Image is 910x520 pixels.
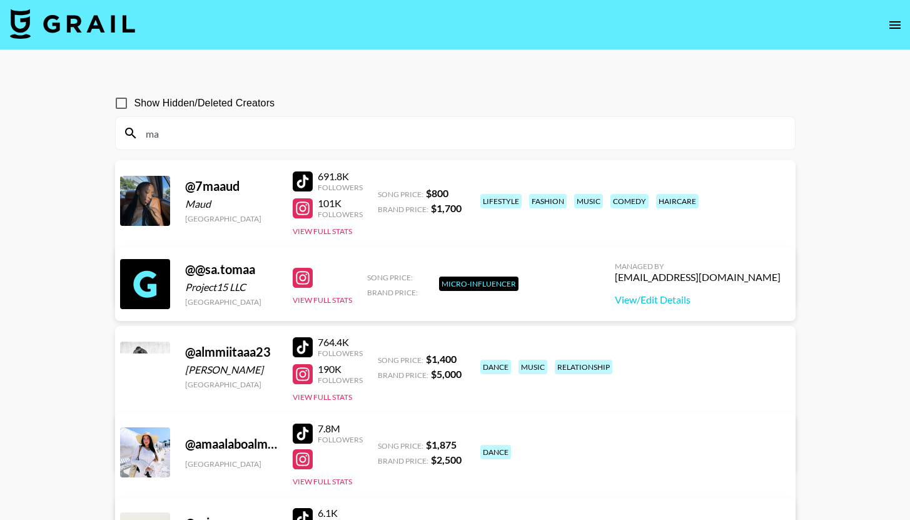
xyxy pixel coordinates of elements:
[318,363,363,375] div: 190K
[293,477,352,486] button: View Full Stats
[431,368,462,380] strong: $ 5,000
[318,507,363,519] div: 6.1K
[293,295,352,305] button: View Full Stats
[615,293,781,306] a: View/Edit Details
[318,375,363,385] div: Followers
[318,170,363,183] div: 691.8K
[480,194,522,208] div: lifestyle
[185,459,278,469] div: [GEOGRAPHIC_DATA]
[378,190,423,199] span: Song Price:
[378,205,428,214] span: Brand Price:
[431,454,462,466] strong: $ 2,500
[426,353,457,365] strong: $ 1,400
[185,262,278,277] div: @ @sa.tomaa
[480,445,511,459] div: dance
[185,364,278,376] div: [PERSON_NAME]
[185,436,278,452] div: @ amaalaboalmgd
[431,202,462,214] strong: $ 1,700
[318,422,363,435] div: 7.8M
[10,9,135,39] img: Grail Talent
[185,281,278,293] div: Project15 LLC
[185,178,278,194] div: @ 7maaud
[378,355,423,365] span: Song Price:
[318,197,363,210] div: 101K
[378,456,428,466] span: Brand Price:
[426,187,448,199] strong: $ 800
[185,297,278,307] div: [GEOGRAPHIC_DATA]
[138,123,787,143] input: Search by User Name
[367,288,418,297] span: Brand Price:
[555,360,612,374] div: relationship
[480,360,511,374] div: dance
[615,262,781,271] div: Managed By
[378,441,423,451] span: Song Price:
[318,349,363,358] div: Followers
[318,210,363,219] div: Followers
[134,96,275,111] span: Show Hidden/Deleted Creators
[378,370,428,380] span: Brand Price:
[185,214,278,223] div: [GEOGRAPHIC_DATA]
[293,392,352,402] button: View Full Stats
[882,13,907,38] button: open drawer
[518,360,547,374] div: music
[367,273,413,282] span: Song Price:
[426,439,457,451] strong: $ 1,875
[185,344,278,360] div: @ almmiitaaa23
[318,435,363,444] div: Followers
[615,271,781,283] div: [EMAIL_ADDRESS][DOMAIN_NAME]
[185,198,278,210] div: Maud
[318,336,363,349] div: 764.4K
[574,194,603,208] div: music
[318,183,363,192] div: Followers
[529,194,567,208] div: fashion
[439,277,518,291] div: Micro-Influencer
[293,227,352,236] button: View Full Stats
[610,194,649,208] div: comedy
[656,194,699,208] div: haircare
[185,380,278,389] div: [GEOGRAPHIC_DATA]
